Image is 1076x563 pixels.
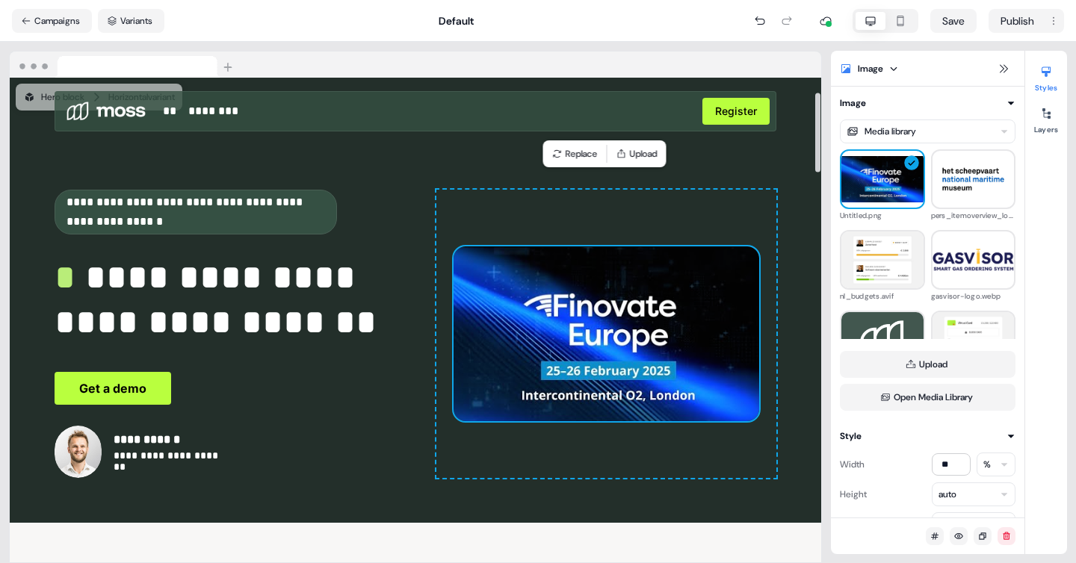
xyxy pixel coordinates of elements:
[439,13,474,28] div: Default
[931,290,1016,303] div: gasvisor-logo.webp
[939,517,948,532] div: Fit
[840,512,879,536] div: Object Fit
[939,487,956,502] div: auto
[865,124,916,139] div: Media library
[55,372,171,405] button: Get a demo
[55,372,395,405] div: Get a demo
[436,190,776,478] div: Image
[840,96,1015,111] button: Image
[989,9,1043,33] button: Publish
[10,52,239,78] img: Browser topbar
[840,209,925,223] div: Untitled.png
[931,209,1016,223] div: pers_itemoverview_logoset.jpg.webp
[983,457,991,472] div: %
[12,9,92,33] button: Campaigns
[933,249,1015,271] img: gasvisor-logo.webp
[858,61,883,76] div: Image
[840,452,865,476] div: Width
[841,219,924,301] img: nl_budgets.avif
[933,156,1015,202] img: pers_itemoverview_logoset.jpg.webp
[454,246,760,421] img: Image
[840,429,862,444] div: Style
[610,143,664,164] button: Upload
[840,384,1015,411] button: Open Media Library
[841,156,924,203] img: Untitled.png
[55,426,102,478] img: Contact avatar
[702,98,770,125] button: Register
[930,9,977,33] button: Save
[840,482,867,506] div: Height
[840,290,925,303] div: nl_budgets.avif
[546,143,604,164] button: Replace
[1025,60,1067,93] button: Styles
[418,98,770,125] div: Register
[840,429,1015,444] button: Style
[840,96,866,111] div: Image
[1025,102,1067,134] button: Layers
[840,351,1015,378] button: Upload
[932,512,1015,536] button: Fit
[98,9,164,33] button: Variants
